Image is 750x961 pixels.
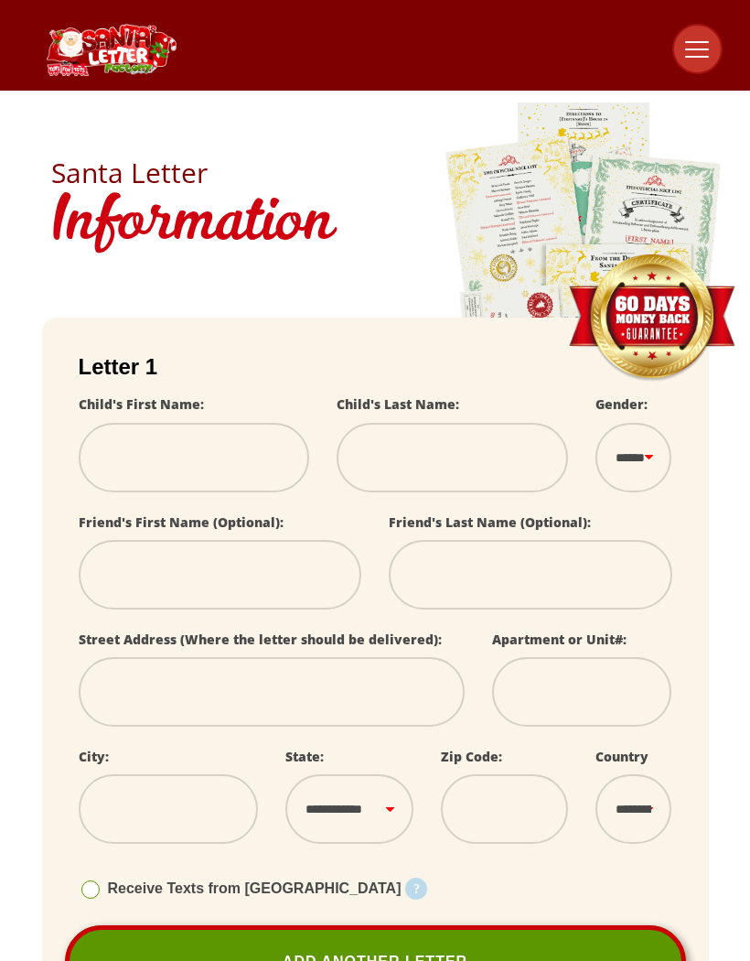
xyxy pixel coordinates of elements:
span: Receive Texts from [GEOGRAPHIC_DATA] [108,880,402,896]
label: Gender: [595,395,648,413]
img: Santa Letter Logo [42,24,179,76]
h1: Information [51,187,700,263]
label: Child's Last Name: [337,395,459,413]
label: Zip Code: [441,748,502,765]
label: Street Address (Where the letter should be delivered): [79,631,442,648]
label: Country [595,748,648,765]
h2: Letter 1 [79,354,672,380]
h2: Santa Letter [51,159,700,187]
label: Friend's Last Name (Optional): [389,513,591,531]
label: Apartment or Unit#: [492,631,627,648]
img: Money Back Guarantee [567,254,736,383]
label: Child's First Name: [79,395,204,413]
label: State: [285,748,324,765]
label: Friend's First Name (Optional): [79,513,284,531]
label: City: [79,748,109,765]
